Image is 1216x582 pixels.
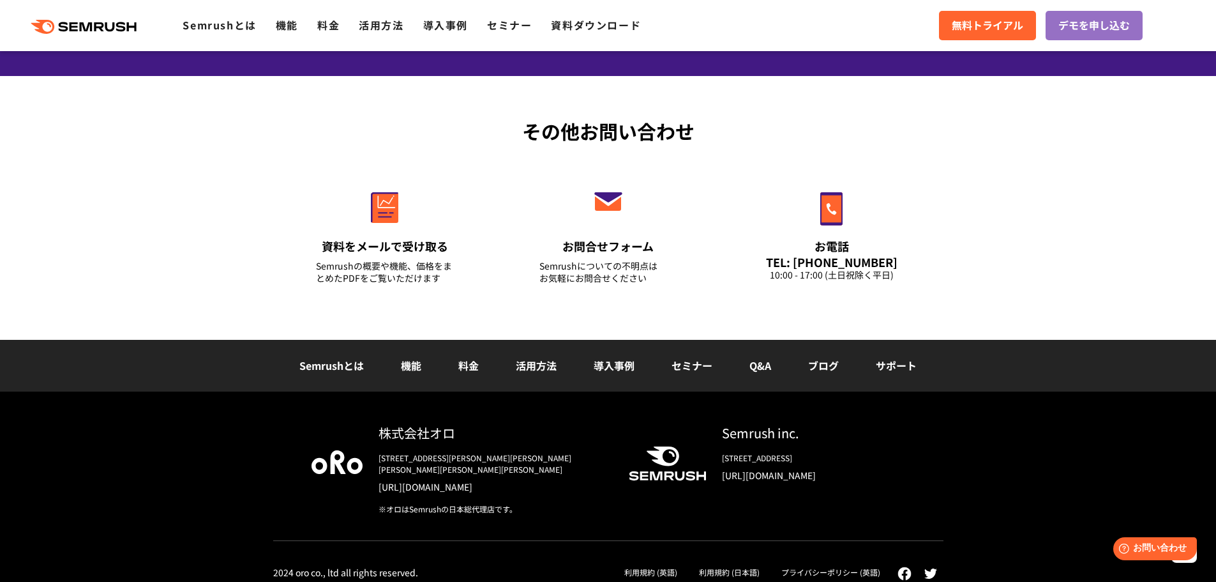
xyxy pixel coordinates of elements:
[876,358,917,373] a: サポート
[423,17,468,33] a: 導入事例
[749,358,771,373] a: Q&A
[763,255,901,269] div: TEL: [PHONE_NUMBER]
[1058,17,1130,34] span: デモを申し込む
[897,567,912,581] img: facebook
[312,450,363,473] img: oro company
[722,469,905,482] a: [URL][DOMAIN_NAME]
[1102,532,1202,568] iframe: Help widget launcher
[487,17,532,33] a: セミナー
[624,567,677,578] a: 利用規約 (英語)
[699,567,760,578] a: 利用規約 (日本語)
[401,358,421,373] a: 機能
[359,17,403,33] a: 活用方法
[924,569,937,579] img: twitter
[273,567,418,578] div: 2024 oro co., ltd all rights reserved.
[722,452,905,464] div: [STREET_ADDRESS]
[289,165,481,300] a: 資料をメールで受け取る Semrushの概要や機能、価格をまとめたPDFをご覧いただけます
[516,358,557,373] a: 活用方法
[672,358,712,373] a: セミナー
[1046,11,1143,40] a: デモを申し込む
[722,424,905,442] div: Semrush inc.
[781,567,880,578] a: プライバシーポリシー (英語)
[183,17,256,33] a: Semrushとは
[551,17,641,33] a: 資料ダウンロード
[379,503,608,515] div: ※オロはSemrushの日本総代理店です。
[458,358,479,373] a: 料金
[939,11,1036,40] a: 無料トライアル
[808,358,839,373] a: ブログ
[379,424,608,442] div: 株式会社オロ
[299,358,364,373] a: Semrushとは
[273,117,943,146] div: その他お問い合わせ
[513,165,704,300] a: お問合せフォーム Semrushについての不明点はお気軽にお問合せください
[539,238,677,254] div: お問合せフォーム
[316,260,454,284] div: Semrushの概要や機能、価格をまとめたPDFをご覧いただけます
[379,452,608,475] div: [STREET_ADDRESS][PERSON_NAME][PERSON_NAME][PERSON_NAME][PERSON_NAME][PERSON_NAME]
[316,238,454,254] div: 資料をメールで受け取る
[539,260,677,284] div: Semrushについての不明点は お気軽にお問合せください
[317,17,340,33] a: 料金
[379,480,608,493] a: [URL][DOMAIN_NAME]
[763,238,901,254] div: お電話
[763,269,901,281] div: 10:00 - 17:00 (土日祝除く平日)
[594,358,634,373] a: 導入事例
[952,17,1023,34] span: 無料トライアル
[276,17,298,33] a: 機能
